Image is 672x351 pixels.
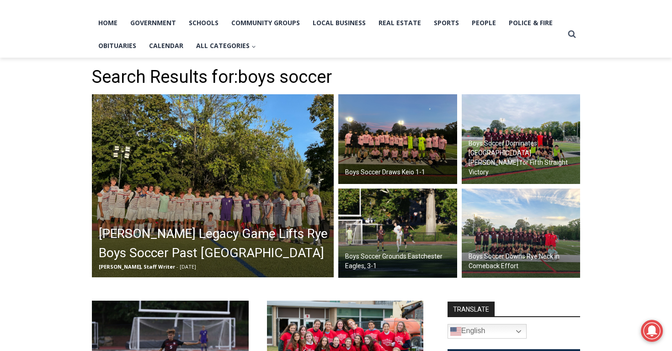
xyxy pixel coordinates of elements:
strong: TRANSLATE [448,302,495,316]
div: 1 [96,77,100,86]
span: [PERSON_NAME], Staff Writer [99,263,175,270]
h2: [PERSON_NAME] Legacy Game Lifts Rye Boys Soccer Past [GEOGRAPHIC_DATA] [99,224,331,263]
a: Government [124,11,182,34]
nav: Primary Navigation [92,11,564,58]
a: Schools [182,11,225,34]
span: [DATE] [180,263,196,270]
img: (PHOTO: The Rye Boys Soccer team from September 27, 2025. Credit: Daniela Arredondo.) [462,94,581,184]
h2: Boys Soccer Dominates [GEOGRAPHIC_DATA][PERSON_NAME] for Fifth Straight Victory [469,139,578,177]
h2: Boys Soccer Draws Keio 1-1 [345,167,425,177]
a: Local Business [306,11,372,34]
a: Boys Soccer Draws Keio 1-1 [338,94,457,184]
a: Police & Fire [502,11,559,34]
img: s_800_29ca6ca9-f6cc-433c-a631-14f6620ca39b.jpeg [0,0,91,91]
span: Intern @ [DOMAIN_NAME] [239,91,424,112]
button: View Search Form [564,26,580,43]
a: English [448,324,527,339]
img: (PHOTO: The Rye Boys Soccer team from their match agains Keio Academy on September 30, 2025. Cred... [338,94,457,184]
div: "[PERSON_NAME] and I covered the [DATE] Parade, which was a really eye opening experience as I ha... [231,0,432,89]
a: Boys Soccer Downs Rye Neck in Comeback Effort [462,189,581,278]
img: (PHOTO: The Rye Boys Soccer team from October 4, 2025, against Pleasantville. Credit: Daniela Arr... [92,94,334,277]
h4: [PERSON_NAME] Read Sanctuary Fall Fest: [DATE] [7,92,117,113]
button: Child menu of All Categories [190,34,262,57]
a: [PERSON_NAME] Legacy Game Lifts Rye Boys Soccer Past [GEOGRAPHIC_DATA] [PERSON_NAME], Staff Write... [92,94,334,277]
a: Home [92,11,124,34]
a: [PERSON_NAME] Read Sanctuary Fall Fest: [DATE] [0,91,132,114]
h2: Boys Soccer Grounds Eastchester Eagles, 3-1 [345,252,455,271]
img: (PHOTO: Rye Boys Soccer's Shun Nagata (#17) goes for a header in his team's 3-1 win over Eastches... [338,189,457,278]
a: Community Groups [225,11,306,34]
img: (PHOTO: The 2025 Rye Boys Soccer team. Credit: Daniel Arredondo.) [462,189,581,278]
div: / [102,77,104,86]
span: boys soccer [238,67,332,87]
a: Real Estate [372,11,427,34]
a: Boys Soccer Dominates [GEOGRAPHIC_DATA][PERSON_NAME] for Fifth Straight Victory [462,94,581,184]
a: Calendar [143,34,190,57]
div: Co-sponsored by Westchester County Parks [96,27,128,75]
a: Sports [427,11,465,34]
h1: Search Results for: [92,67,580,88]
div: 6 [107,77,111,86]
img: en [450,326,461,337]
a: Boys Soccer Grounds Eastchester Eagles, 3-1 [338,189,457,278]
a: People [465,11,502,34]
a: Intern @ [DOMAIN_NAME] [220,89,443,114]
a: Obituaries [92,34,143,57]
h2: Boys Soccer Downs Rye Neck in Comeback Effort [469,252,578,271]
span: - [176,263,178,270]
